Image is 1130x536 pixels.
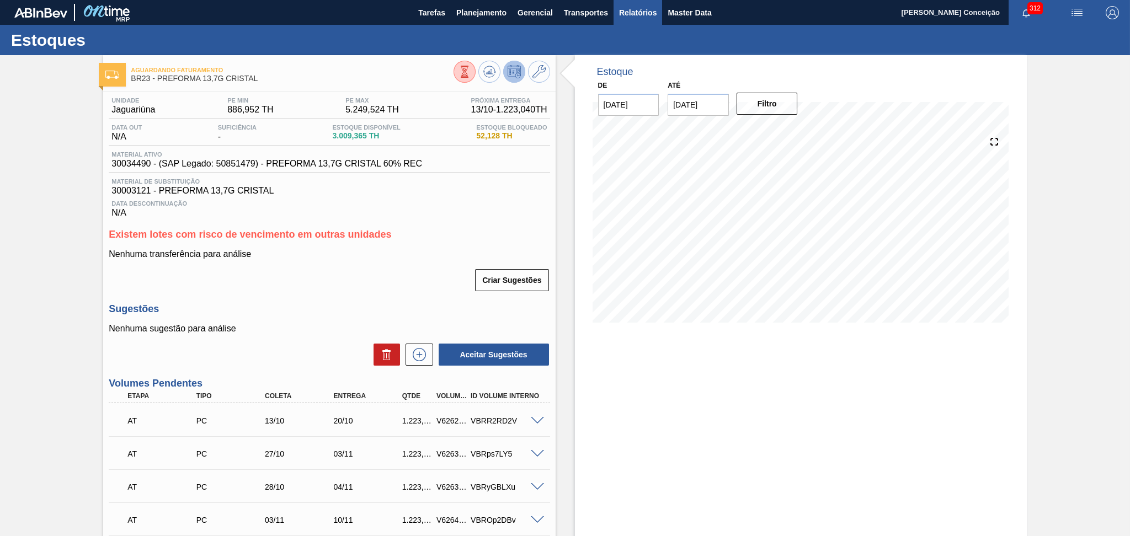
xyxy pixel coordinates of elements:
[597,66,633,78] div: Estoque
[668,94,729,116] input: dd/mm/yyyy
[456,6,507,19] span: Planejamento
[468,449,545,458] div: VBRps7LY5
[125,475,202,499] div: Aguardando Informações de Transporte
[737,93,798,115] button: Filtro
[227,97,273,104] span: PE MIN
[399,516,435,524] div: 1.223,040
[262,516,339,524] div: 03/11/2025
[127,483,199,491] p: AT
[433,342,550,367] div: Aceitar Sugestões
[109,196,550,218] div: N/A
[111,200,547,207] span: Data Descontinuação
[434,416,470,425] div: V626262
[125,392,202,400] div: Etapa
[111,186,547,196] span: 30003121 - PREFORMA 13,7G CRISTAL
[332,132,400,140] span: 3.009,365 TH
[218,124,257,131] span: Suficiência
[227,105,273,115] span: 886,952 TH
[439,344,549,366] button: Aceitar Sugestões
[528,61,550,83] button: Ir ao Master Data / Geral
[399,449,435,458] div: 1.223,040
[111,124,142,131] span: Data out
[125,508,202,532] div: Aguardando Informações de Transporte
[1070,6,1084,19] img: userActions
[345,97,399,104] span: PE MAX
[598,94,659,116] input: dd/mm/yyyy
[475,269,548,291] button: Criar Sugestões
[131,67,453,73] span: Aguardando Faturamento
[471,97,547,104] span: Próxima Entrega
[11,34,207,46] h1: Estoques
[434,483,470,491] div: V626392
[215,124,259,142] div: -
[194,416,271,425] div: Pedido de Compra
[109,124,145,142] div: N/A
[468,416,545,425] div: VBRR2RD2V
[127,449,199,458] p: AT
[194,392,271,400] div: Tipo
[399,483,435,491] div: 1.223,040
[111,178,547,185] span: Material de Substituição
[564,6,608,19] span: Transportes
[331,416,408,425] div: 20/10/2025
[194,516,271,524] div: Pedido de Compra
[468,392,545,400] div: Id Volume Interno
[478,61,500,83] button: Atualizar Gráfico
[331,516,408,524] div: 10/11/2025
[434,392,470,400] div: Volume Portal
[345,105,399,115] span: 5.249,524 TH
[619,6,657,19] span: Relatórios
[262,392,339,400] div: Coleta
[109,378,550,389] h3: Volumes Pendentes
[111,105,155,115] span: Jaguariúna
[331,483,408,491] div: 04/11/2025
[111,151,422,158] span: Material ativo
[418,6,445,19] span: Tarefas
[471,105,547,115] span: 13/10 - 1.223,040 TH
[125,442,202,466] div: Aguardando Informações de Transporte
[194,483,271,491] div: Pedido de Compra
[434,449,470,458] div: V626391
[111,97,155,104] span: Unidade
[331,449,408,458] div: 03/11/2025
[127,416,199,425] p: AT
[468,483,545,491] div: VBRyGBLXu
[131,74,453,83] span: BR23 - PREFORMA 13,7G CRISTAL
[476,132,547,140] span: 52,128 TH
[111,159,422,169] span: 30034490 - (SAP Legado: 50851479) - PREFORMA 13,7G CRISTAL 60% REC
[1009,5,1044,20] button: Notificações
[399,392,435,400] div: Qtde
[598,82,607,89] label: De
[332,124,400,131] span: Estoque Disponível
[503,61,525,83] button: Desprogramar Estoque
[109,229,391,240] span: Existem lotes com risco de vencimento em outras unidades
[105,71,119,79] img: Ícone
[331,392,408,400] div: Entrega
[668,6,711,19] span: Master Data
[476,124,547,131] span: Estoque Bloqueado
[399,416,435,425] div: 1.223,040
[262,449,339,458] div: 27/10/2025
[262,416,339,425] div: 13/10/2025
[454,61,476,83] button: Visão Geral dos Estoques
[262,483,339,491] div: 28/10/2025
[518,6,553,19] span: Gerencial
[434,516,470,524] div: V626472
[109,324,550,334] p: Nenhuma sugestão para análise
[1027,2,1043,14] span: 312
[476,268,550,292] div: Criar Sugestões
[127,516,199,524] p: AT
[668,82,680,89] label: Até
[400,344,433,366] div: Nova sugestão
[125,409,202,433] div: Aguardando Informações de Transporte
[468,516,545,524] div: VBROp2DBv
[1106,6,1119,19] img: Logout
[194,449,271,458] div: Pedido de Compra
[109,303,550,315] h3: Sugestões
[368,344,400,366] div: Excluir Sugestões
[14,8,67,18] img: TNhmsLtSVTkK8tSr43FrP2fwEKptu5GPRR3wAAAABJRU5ErkJggg==
[109,249,550,259] p: Nenhuma transferência para análise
